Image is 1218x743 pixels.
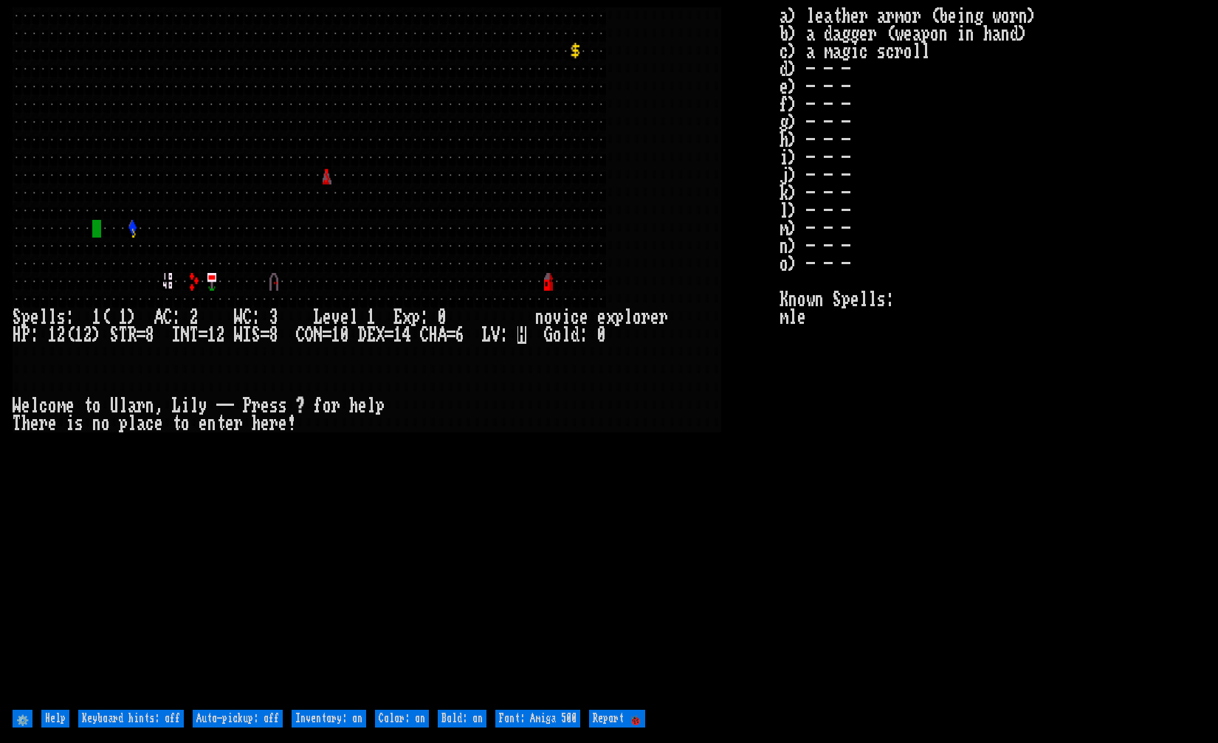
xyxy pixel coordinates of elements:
[562,308,571,326] div: i
[544,326,553,344] div: G
[172,308,181,326] div: :
[495,710,580,728] input: Font: Amiga 500
[75,326,83,344] div: 1
[544,308,553,326] div: o
[292,710,366,728] input: Inventory: on
[92,308,101,326] div: 1
[137,415,145,432] div: a
[172,326,181,344] div: I
[21,415,30,432] div: h
[57,326,66,344] div: 2
[562,326,571,344] div: l
[323,308,331,326] div: e
[376,397,385,415] div: p
[659,308,668,326] div: r
[571,326,579,344] div: d
[119,415,128,432] div: p
[323,397,331,415] div: o
[110,326,119,344] div: S
[358,397,367,415] div: e
[13,308,21,326] div: S
[278,397,287,415] div: s
[234,308,243,326] div: W
[331,326,340,344] div: 1
[243,397,252,415] div: P
[314,308,323,326] div: L
[181,326,190,344] div: N
[190,308,199,326] div: 2
[269,308,278,326] div: 3
[181,415,190,432] div: o
[66,397,75,415] div: e
[252,397,261,415] div: r
[83,397,92,415] div: t
[641,308,650,326] div: r
[269,326,278,344] div: 8
[349,308,358,326] div: l
[482,326,491,344] div: L
[21,326,30,344] div: P
[261,415,269,432] div: e
[429,326,438,344] div: H
[41,710,69,728] input: Help
[128,397,137,415] div: a
[367,397,376,415] div: l
[207,326,216,344] div: 1
[331,308,340,326] div: v
[376,326,385,344] div: X
[455,326,464,344] div: 6
[252,415,261,432] div: h
[438,308,447,326] div: 0
[579,308,588,326] div: e
[13,397,21,415] div: W
[21,308,30,326] div: p
[420,326,429,344] div: C
[420,308,429,326] div: :
[119,397,128,415] div: l
[48,326,57,344] div: 1
[535,308,544,326] div: n
[269,397,278,415] div: s
[21,397,30,415] div: e
[393,308,402,326] div: E
[145,326,154,344] div: 8
[39,415,48,432] div: r
[190,326,199,344] div: T
[571,308,579,326] div: c
[402,326,411,344] div: 4
[39,397,48,415] div: c
[296,326,305,344] div: C
[234,415,243,432] div: r
[83,326,92,344] div: 2
[447,326,455,344] div: =
[633,308,641,326] div: o
[128,415,137,432] div: l
[243,326,252,344] div: I
[393,326,402,344] div: 1
[385,326,393,344] div: =
[128,308,137,326] div: )
[154,397,163,415] div: ,
[78,710,184,728] input: Keyboard hints: off
[606,308,615,326] div: x
[225,397,234,415] div: -
[517,326,526,344] mark: H
[411,308,420,326] div: p
[252,308,261,326] div: :
[367,308,376,326] div: 1
[119,326,128,344] div: T
[145,415,154,432] div: c
[101,308,110,326] div: (
[650,308,659,326] div: e
[589,710,645,728] input: Report 🐞
[349,397,358,415] div: h
[597,308,606,326] div: e
[181,397,190,415] div: i
[199,415,207,432] div: e
[269,415,278,432] div: r
[438,326,447,344] div: A
[553,308,562,326] div: v
[154,415,163,432] div: e
[624,308,633,326] div: l
[137,397,145,415] div: r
